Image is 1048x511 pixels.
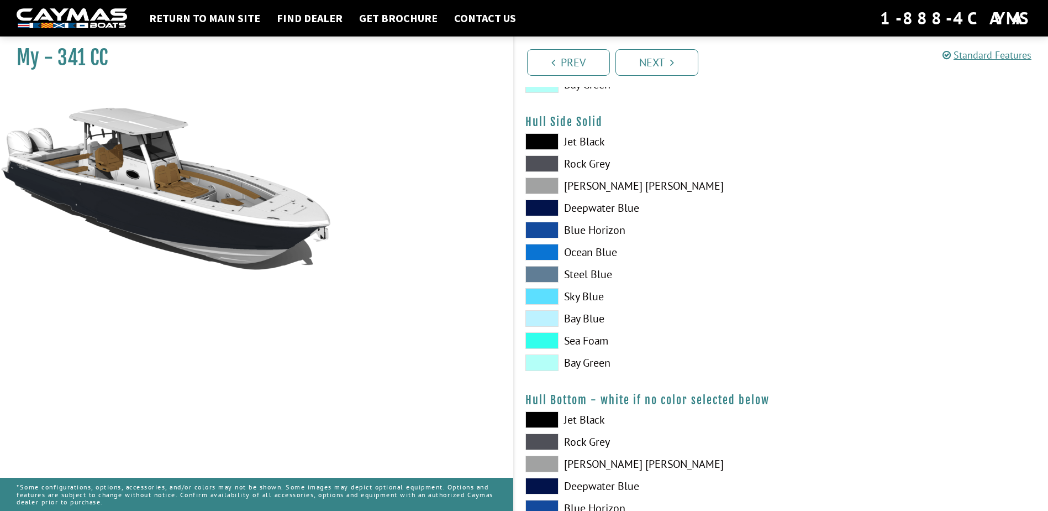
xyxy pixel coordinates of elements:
[525,244,770,260] label: Ocean Blue
[525,478,770,494] label: Deepwater Blue
[525,133,770,150] label: Jet Black
[525,411,770,428] label: Jet Black
[525,288,770,305] label: Sky Blue
[942,49,1031,61] a: Standard Features
[525,178,770,194] label: [PERSON_NAME] [PERSON_NAME]
[525,115,1038,129] h4: Hull Side Solid
[144,11,266,25] a: Return to main site
[17,478,497,511] p: *Some configurations, options, accessories, and/or colors may not be shown. Some images may depic...
[271,11,348,25] a: Find Dealer
[525,456,770,472] label: [PERSON_NAME] [PERSON_NAME]
[525,310,770,327] label: Bay Blue
[525,332,770,349] label: Sea Foam
[525,222,770,238] label: Blue Horizon
[17,8,127,29] img: white-logo-c9c8dbefe5ff5ceceb0f0178aa75bf4bb51f6bca0971e226c86eb53dfe498488.png
[525,155,770,172] label: Rock Grey
[615,49,698,76] a: Next
[354,11,443,25] a: Get Brochure
[525,200,770,216] label: Deepwater Blue
[449,11,522,25] a: Contact Us
[880,6,1031,30] div: 1-888-4CAYMAS
[525,434,770,450] label: Rock Grey
[525,393,1038,407] h4: Hull Bottom - white if no color selected below
[527,49,610,76] a: Prev
[17,45,486,70] h1: My - 341 CC
[525,266,770,283] label: Steel Blue
[525,354,770,371] label: Bay Green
